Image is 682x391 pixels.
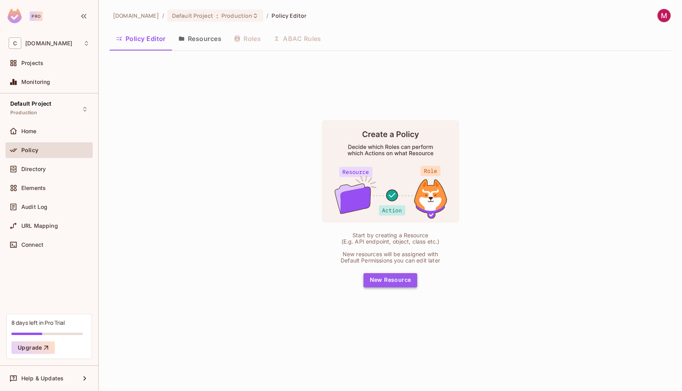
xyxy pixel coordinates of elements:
[266,12,268,19] li: /
[30,11,43,21] div: Pro
[337,251,444,264] div: New resources will be assigned with Default Permissions you can edit later
[21,375,64,382] span: Help & Updates
[21,79,51,85] span: Monitoring
[21,242,43,248] span: Connect
[221,12,252,19] span: Production
[21,128,37,134] span: Home
[337,232,444,245] div: Start by creating a Resource (E.g. API endpoint, object, class etc.)
[113,12,159,19] span: the active workspace
[162,12,164,19] li: /
[21,204,47,210] span: Audit Log
[658,9,671,22] img: Matan Benjio
[11,319,65,326] div: 8 days left in Pro Trial
[172,29,228,48] button: Resources
[9,37,21,49] span: C
[272,12,306,19] span: Policy Editor
[25,40,72,47] span: Workspace: cyclops.security
[21,166,46,172] span: Directory
[21,185,46,191] span: Elements
[11,341,55,354] button: Upgrade
[7,9,22,23] img: SReyMgAAAABJRU5ErkJggg==
[110,29,172,48] button: Policy Editor
[21,147,38,153] span: Policy
[10,110,37,116] span: Production
[21,60,43,66] span: Projects
[216,13,219,19] span: :
[363,273,418,287] button: New Resource
[10,101,51,107] span: Default Project
[172,12,213,19] span: Default Project
[21,223,58,229] span: URL Mapping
